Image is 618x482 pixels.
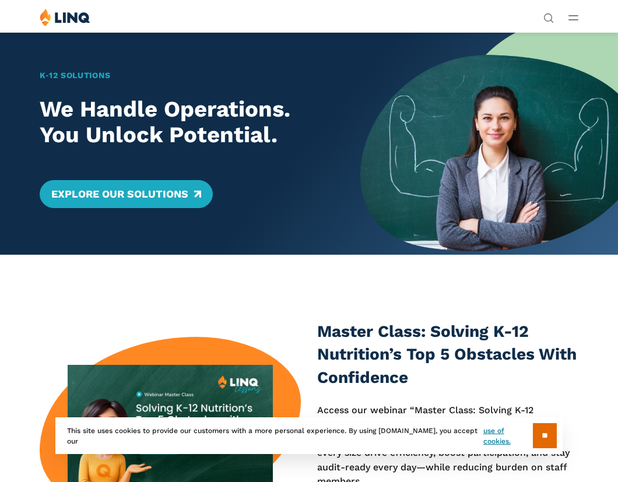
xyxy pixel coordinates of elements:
h3: Master Class: Solving K-12 Nutrition’s Top 5 Obstacles With Confidence [317,320,578,389]
h1: K‑12 Solutions [40,69,335,82]
nav: Utility Navigation [543,8,554,22]
button: Open Search Bar [543,12,554,22]
button: Open Main Menu [568,11,578,24]
a: use of cookies. [483,425,533,446]
a: Explore Our Solutions [40,180,213,208]
img: LINQ | K‑12 Software [40,8,90,26]
img: Home Banner [360,32,618,255]
h2: We Handle Operations. You Unlock Potential. [40,96,335,147]
div: This site uses cookies to provide our customers with a more personal experience. By using [DOMAIN... [55,417,563,454]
